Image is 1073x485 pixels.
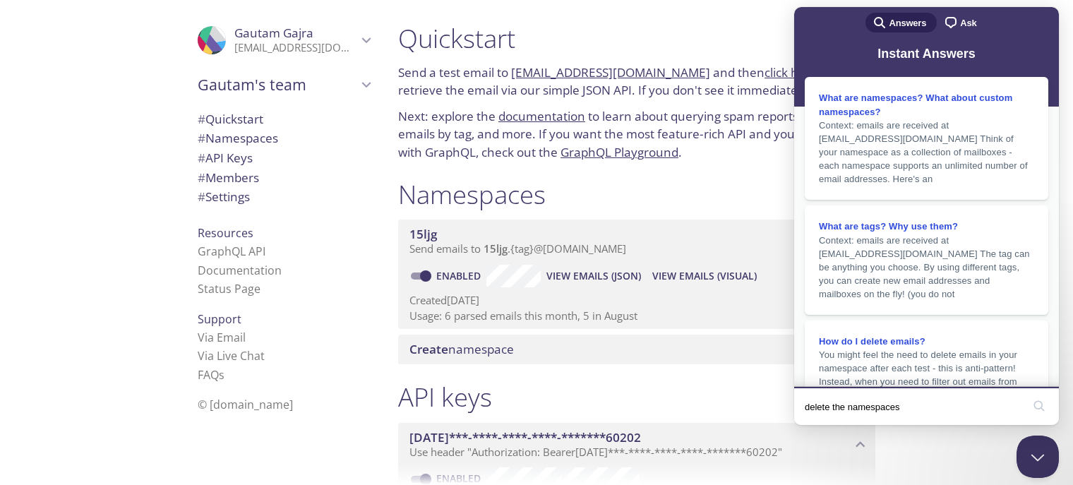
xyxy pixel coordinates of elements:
button: Enabled [791,189,847,210]
a: [EMAIL_ADDRESS][DOMAIN_NAME] [511,64,710,80]
span: namespace [409,341,514,357]
span: # [198,188,205,205]
span: s [219,367,224,383]
div: 15ljg namespace [398,220,875,263]
p: [EMAIL_ADDRESS][DOMAIN_NAME] [234,41,357,55]
div: Namespaces [186,128,381,148]
button: View Emails (Visual) [647,265,762,287]
h1: API keys [398,381,492,413]
iframe: Help Scout Beacon - Close [1017,436,1059,478]
span: © [DOMAIN_NAME] [198,397,293,412]
a: GraphQL Playground [561,144,678,160]
a: FAQ [198,367,224,383]
a: Enabled [434,269,486,282]
div: Team Settings [186,187,381,207]
span: View Emails (JSON) [546,268,641,285]
span: API Keys [198,150,253,166]
span: Create [409,341,448,357]
span: Settings [198,188,250,205]
button: Enabled [791,392,847,413]
a: Documentation [198,263,282,278]
span: Resources [198,225,253,241]
a: GraphQL API [198,244,265,259]
iframe: Help Scout Beacon - Live Chat, Contact Form, and Knowledge Base [794,7,1059,425]
span: 15ljg [484,241,508,256]
a: Status Page [198,281,260,297]
div: Gautam Gajra [186,17,381,64]
div: Create namespace [398,335,875,364]
p: Usage: 6 parsed emails this month, 5 in August [409,309,864,323]
span: # [198,111,205,127]
div: Gautam's team [186,66,381,103]
span: Namespaces [198,130,278,146]
span: Send emails to . {tag} @[DOMAIN_NAME] [409,241,626,256]
span: Gautam's team [198,75,357,95]
a: click here [765,64,817,80]
a: Via Email [198,330,246,345]
span: Gautam Gajra [234,25,313,41]
span: # [198,130,205,146]
span: Support [198,311,241,327]
h1: Quickstart [398,23,875,54]
p: Send a test email to and then to retrieve the email via our simple JSON API. If you don't see it ... [398,64,875,100]
span: View Emails (Visual) [652,268,757,285]
span: Members [198,169,259,186]
div: Members [186,168,381,188]
h1: Namespaces [398,179,546,210]
span: # [198,150,205,166]
a: Via Live Chat [198,348,265,364]
a: documentation [498,108,585,124]
span: 15ljg [409,226,437,242]
span: Quickstart [198,111,263,127]
p: Next: explore the to learn about querying spam reports, filtering emails by tag, and more. If you... [398,107,875,162]
div: API Keys [186,148,381,168]
div: Quickstart [186,109,381,129]
p: Created [DATE] [409,293,864,308]
span: # [198,169,205,186]
button: View Emails (JSON) [541,265,647,287]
